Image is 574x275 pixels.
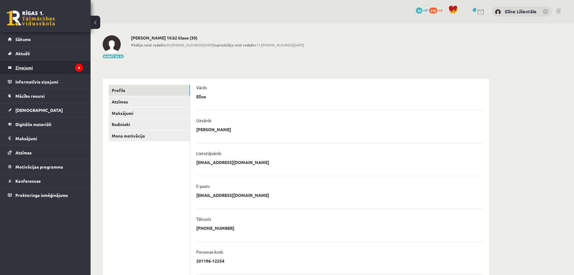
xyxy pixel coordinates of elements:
[109,130,190,141] a: Mana motivācija
[8,32,83,46] a: Sākums
[15,93,45,99] span: Mācību resursi
[196,85,207,90] p: Vārds
[8,103,83,117] a: [DEMOGRAPHIC_DATA]
[416,8,422,14] span: 30
[109,96,190,107] a: Atzīmes
[15,122,51,127] span: Digitālie materiāli
[15,178,41,184] span: Konferences
[8,46,83,60] a: Aktuāli
[15,192,68,198] span: Proktoringa izmēģinājums
[15,131,83,145] legend: Maksājumi
[214,43,256,47] b: Iepriekšējo reizi redzēts
[196,192,269,198] p: [EMAIL_ADDRESS][DOMAIN_NAME]
[8,146,83,160] a: Atzīmes
[131,35,304,40] h2: [PERSON_NAME] 10.b2 klase (30)
[8,75,83,89] a: Informatīvie ziņojumi
[8,188,83,202] a: Proktoringa izmēģinājums
[196,249,223,254] p: Personas kods
[196,258,224,264] p: 201196-12254
[15,75,83,89] legend: Informatīvie ziņojumi
[7,11,55,26] a: Rīgas 1. Tālmācības vidusskola
[196,160,269,165] p: [EMAIL_ADDRESS][DOMAIN_NAME]
[429,8,445,12] a: 210 xp
[8,61,83,74] a: Ziņojumi4
[15,164,63,169] span: Motivācijas programma
[8,117,83,131] a: Digitālie materiāli
[196,225,234,231] p: [PHONE_NUMBER]
[109,108,190,119] a: Maksājumi
[15,51,30,56] span: Aktuāli
[196,216,211,222] p: Tālrunis
[416,8,428,12] a: 30 mP
[8,160,83,174] a: Motivācijas programma
[75,64,83,72] i: 4
[15,61,83,74] legend: Ziņojumi
[196,183,210,189] p: E-pasts
[8,174,83,188] a: Konferences
[196,118,211,123] p: Uzvārds
[495,9,501,15] img: Elīne Lilientāle
[505,8,537,14] a: Elīne Lilientāle
[8,131,83,145] a: Maksājumi
[196,94,206,99] p: Elīne
[438,8,442,12] span: xp
[15,36,31,42] span: Sākums
[429,8,438,14] span: 210
[109,119,190,130] a: Radinieki
[103,55,124,58] button: Mainīt bildi
[196,127,231,132] p: [PERSON_NAME]
[423,8,428,12] span: mP
[196,150,221,156] p: Lietotājvārds
[15,107,63,113] span: [DEMOGRAPHIC_DATA]
[131,42,304,48] span: 00:[PHONE_NUMBER][DATE] 11:[PHONE_NUMBER][DATE]
[15,150,32,155] span: Atzīmes
[103,35,121,53] img: Elīne Lilientāle
[109,85,190,96] a: Profils
[8,89,83,103] a: Mācību resursi
[131,43,166,47] b: Pēdējo reizi redzēts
